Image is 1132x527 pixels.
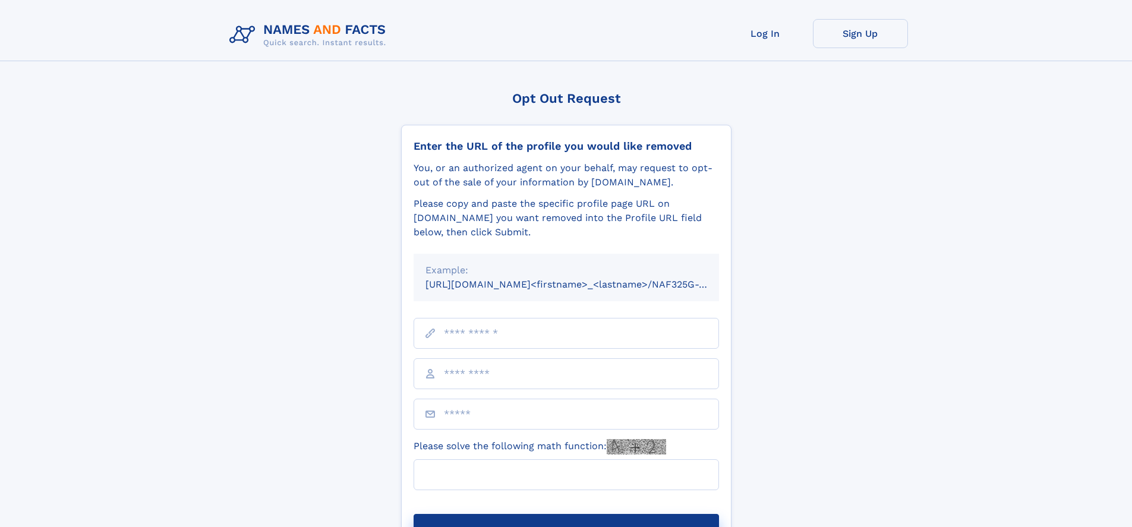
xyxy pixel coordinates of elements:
[425,263,707,277] div: Example:
[401,91,731,106] div: Opt Out Request
[414,140,719,153] div: Enter the URL of the profile you would like removed
[813,19,908,48] a: Sign Up
[414,161,719,190] div: You, or an authorized agent on your behalf, may request to opt-out of the sale of your informatio...
[425,279,742,290] small: [URL][DOMAIN_NAME]<firstname>_<lastname>/NAF325G-xxxxxxxx
[718,19,813,48] a: Log In
[414,439,666,455] label: Please solve the following math function:
[414,197,719,239] div: Please copy and paste the specific profile page URL on [DOMAIN_NAME] you want removed into the Pr...
[225,19,396,51] img: Logo Names and Facts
